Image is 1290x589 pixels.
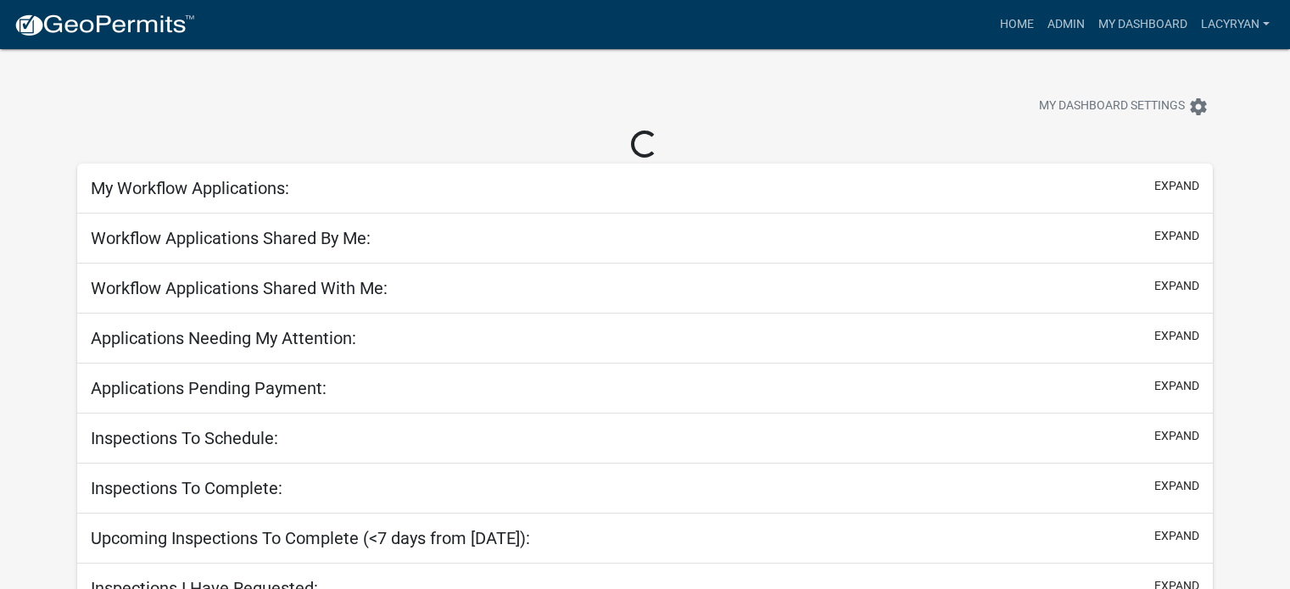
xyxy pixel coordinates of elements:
[91,478,282,498] h5: Inspections To Complete:
[1025,90,1222,123] button: My Dashboard Settingssettings
[91,528,530,548] h5: Upcoming Inspections To Complete (<7 days from [DATE]):
[1154,477,1199,495] button: expand
[91,228,371,248] h5: Workflow Applications Shared By Me:
[91,278,388,298] h5: Workflow Applications Shared With Me:
[91,428,278,448] h5: Inspections To Schedule:
[91,378,327,398] h5: Applications Pending Payment:
[1041,8,1092,41] a: Admin
[1194,8,1276,41] a: lacyryan
[91,328,356,348] h5: Applications Needing My Attention:
[1039,97,1185,117] span: My Dashboard Settings
[91,178,289,198] h5: My Workflow Applications:
[1188,97,1209,117] i: settings
[1154,227,1199,245] button: expand
[1154,177,1199,195] button: expand
[1154,277,1199,295] button: expand
[1092,8,1194,41] a: My Dashboard
[993,8,1041,41] a: Home
[1154,527,1199,545] button: expand
[1154,327,1199,345] button: expand
[1154,427,1199,445] button: expand
[1154,377,1199,395] button: expand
